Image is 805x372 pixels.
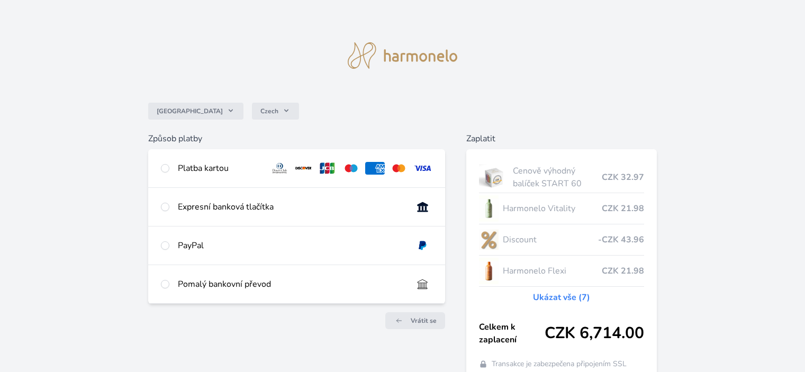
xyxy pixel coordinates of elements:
img: logo.svg [348,42,458,69]
button: [GEOGRAPHIC_DATA] [148,103,243,120]
img: maestro.svg [341,162,361,175]
span: CZK 21.98 [602,265,644,277]
h6: Zaplatit [466,132,657,145]
span: CZK 6,714.00 [545,324,644,343]
img: paypal.svg [413,239,432,252]
span: Harmonelo Vitality [503,202,601,215]
img: start.jpg [479,164,509,190]
div: Expresní banková tlačítka [178,201,404,213]
span: Harmonelo Flexi [503,265,601,277]
img: discount-lo.png [479,226,499,253]
span: Czech [260,107,278,115]
span: CZK 21.98 [602,202,644,215]
button: Czech [252,103,299,120]
img: onlineBanking_CZ.svg [413,201,432,213]
img: CLEAN_FLEXI_se_stinem_x-hi_(1)-lo.jpg [479,258,499,284]
span: Celkem k zaplacení [479,321,545,346]
span: Transakce je zabezpečena připojením SSL [492,359,627,369]
img: amex.svg [365,162,385,175]
h6: Způsob platby [148,132,445,145]
a: Vrátit se [385,312,445,329]
span: -CZK 43.96 [598,233,644,246]
img: jcb.svg [318,162,337,175]
div: Pomalý bankovní převod [178,278,404,291]
span: Vrátit se [411,316,437,325]
div: Platba kartou [178,162,261,175]
img: bankTransfer_IBAN.svg [413,278,432,291]
span: [GEOGRAPHIC_DATA] [157,107,223,115]
span: CZK 32.97 [602,171,644,184]
img: diners.svg [270,162,290,175]
a: Ukázat vše (7) [533,291,590,304]
img: visa.svg [413,162,432,175]
img: mc.svg [389,162,409,175]
img: discover.svg [294,162,313,175]
span: Discount [503,233,598,246]
div: PayPal [178,239,404,252]
img: CLEAN_VITALITY_se_stinem_x-lo.jpg [479,195,499,222]
span: Cenově výhodný balíček START 60 [513,165,601,190]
